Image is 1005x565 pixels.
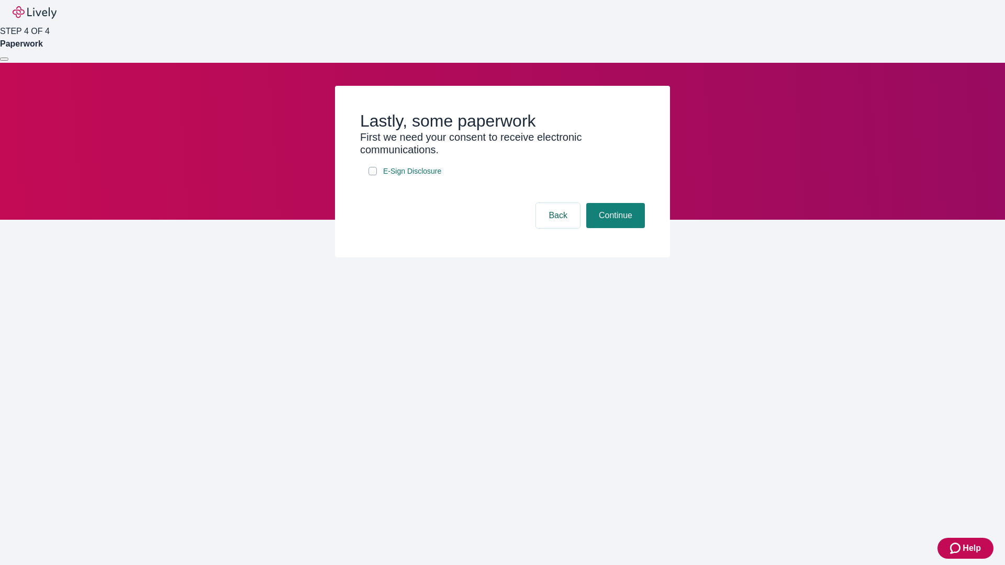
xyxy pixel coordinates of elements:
span: Help [963,542,981,555]
svg: Zendesk support icon [950,542,963,555]
button: Continue [586,203,645,228]
h3: First we need your consent to receive electronic communications. [360,131,645,156]
a: e-sign disclosure document [381,165,443,178]
button: Zendesk support iconHelp [937,538,993,559]
span: E-Sign Disclosure [383,166,441,177]
h2: Lastly, some paperwork [360,111,645,131]
button: Back [536,203,580,228]
img: Lively [13,6,57,19]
